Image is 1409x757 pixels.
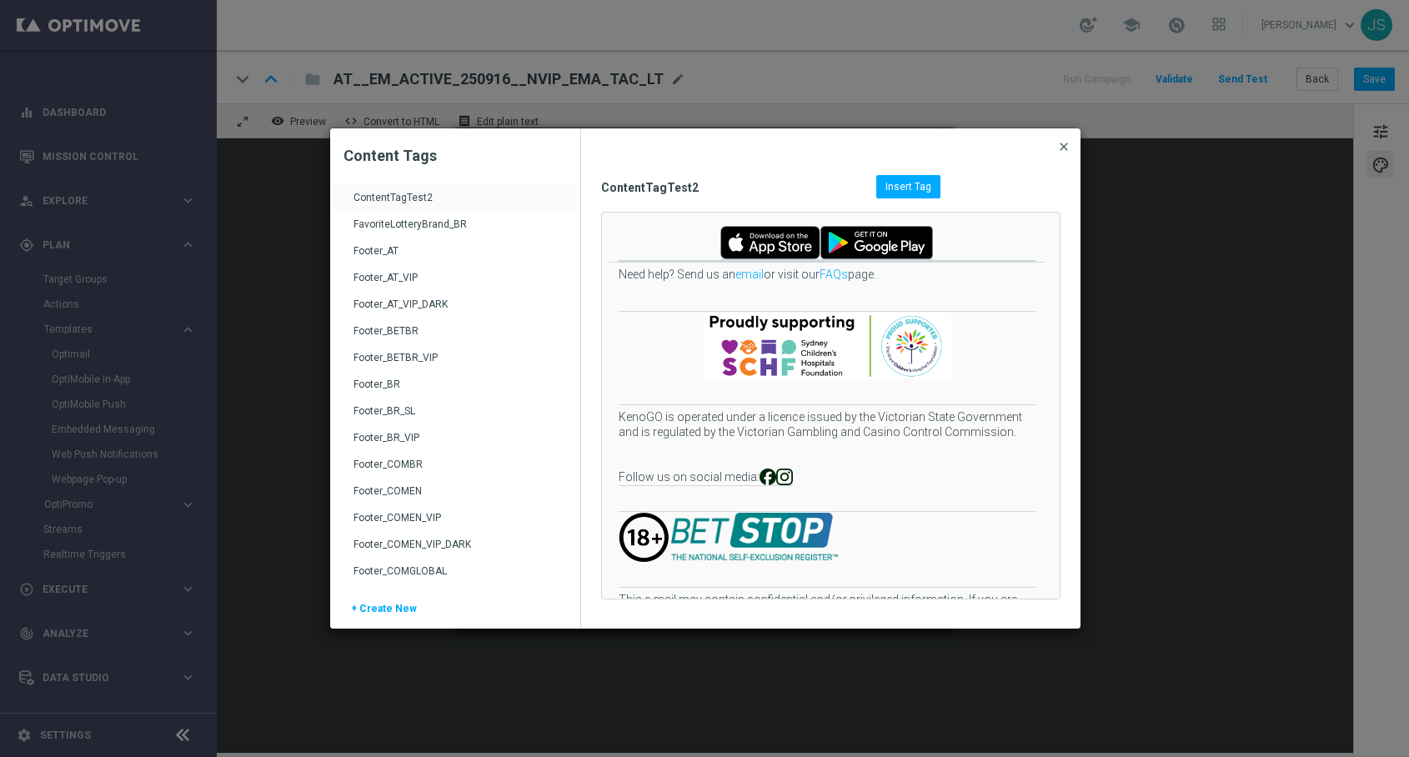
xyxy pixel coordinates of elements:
div: Footer_BR [354,378,560,404]
span: + Create New [351,603,417,628]
a: email [735,268,764,281]
span: close [1057,140,1071,153]
img: Download for Android [820,226,933,259]
div: Footer_COMEN_VIP [354,511,560,538]
div: Footer_BR_SL [354,404,560,431]
div: Press SPACE to select this row. [333,291,576,318]
div: Press SPACE to select this row. [333,478,576,504]
div: Footer_BR_VIP [354,431,560,458]
div: Footer_AT [354,244,560,271]
span: Insert Tag [885,181,931,193]
div: Footer_COMEN_VIP_DARK [354,538,560,564]
div: Footer_AT_VIP [354,271,560,298]
img: instagram [776,469,793,485]
div: Press SPACE to select this row. [333,558,576,584]
div: Footer_AT_VIP_DARK [354,298,560,324]
div: Footer_COMGLOBAL [354,564,560,591]
p: Need help? Send us an or visit our page. [619,267,1035,282]
div: Footer_COMEN [354,484,560,511]
div: Press SPACE to select this row. [333,398,576,424]
a: FAQs [820,268,848,281]
img: Proudly Supporting Sydney Children's Hospitals Foundation [702,312,952,380]
p: This e-mail may contain confidential and/or privileged information. If you are not the intended r... [619,592,1035,622]
h2: Content Tags [343,146,567,166]
div: Footer_BETBR_VIP [354,351,560,378]
div: Press SPACE to select this row. [333,344,576,371]
div: Press SPACE to select this row. [333,504,576,531]
div: Press SPACE to select this row. [333,371,576,398]
img: Betstop [671,513,838,560]
div: Press SPACE to select this row. [333,264,576,291]
div: Press SPACE to select this row. [333,318,576,344]
img: facebook [760,469,776,485]
p: KenoGO is operated under a licence issued by the Victorian State Government and is regulated by t... [619,409,1035,439]
span: ContentTagTest2 [601,180,876,195]
div: Footer_COMBR [354,458,560,484]
td: Follow us on social media: [619,469,760,486]
div: Footer_BETBR [354,324,560,351]
img: Betstop [619,512,669,563]
div: Press SPACE to select this row. [333,531,576,558]
div: Press SPACE to select this row. [333,211,576,238]
img: Download for Apple [720,226,820,259]
div: Press SPACE to select this row. [333,451,576,478]
div: Press SPACE to select this row. [333,238,576,264]
div: FavoriteLotteryBrand_BR [354,218,560,244]
div: Press SPACE to select this row. [333,424,576,451]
